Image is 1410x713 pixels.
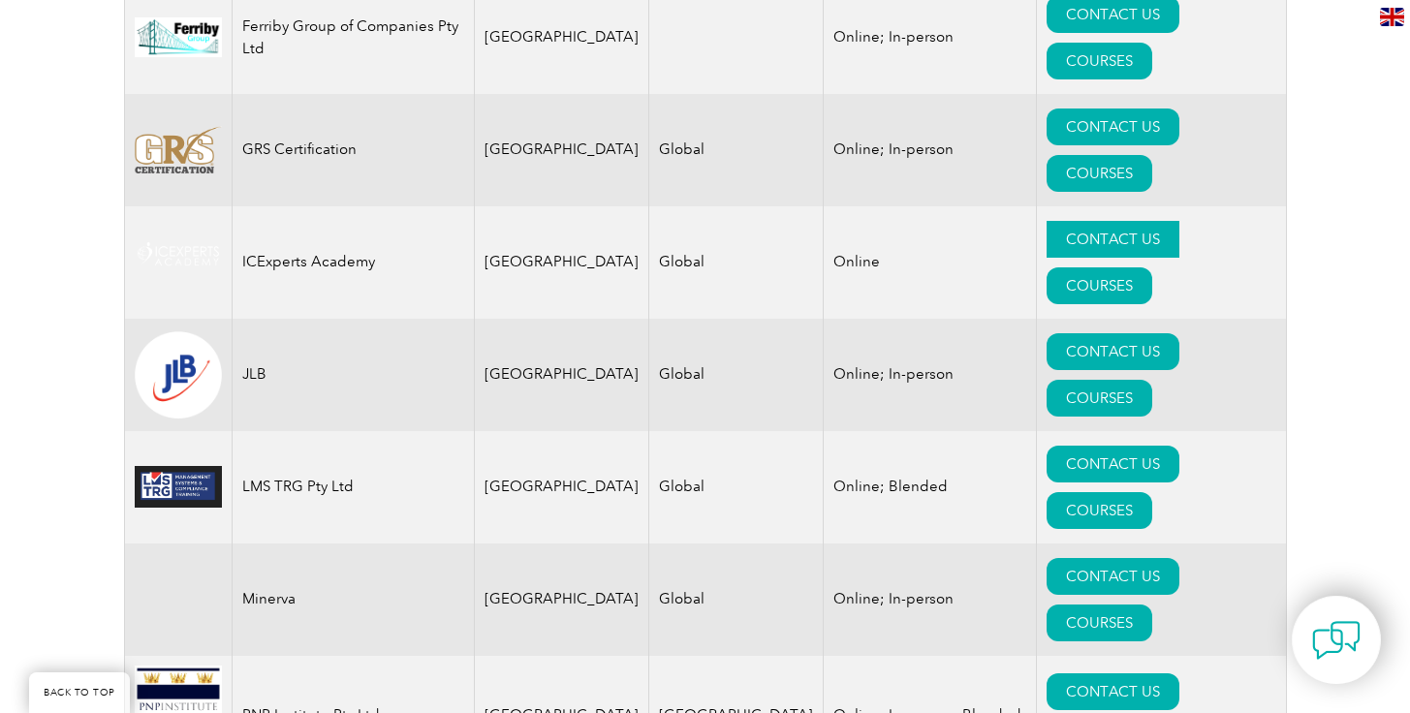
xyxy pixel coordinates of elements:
[135,238,222,286] img: 2bff5172-5738-eb11-a813-000d3a79722d-logo.png
[1047,558,1179,595] a: CONTACT US
[1047,267,1152,304] a: COURSES
[232,431,474,543] td: LMS TRG Pty Ltd
[1047,604,1152,641] a: COURSES
[648,94,823,206] td: Global
[135,17,222,58] img: 52661cd0-8de2-ef11-be1f-002248955c5a-logo.jpg
[474,543,648,656] td: [GEOGRAPHIC_DATA]
[648,319,823,431] td: Global
[135,126,222,174] img: 7f517d0d-f5a0-ea11-a812-000d3ae11abd%20-logo.png
[823,319,1036,431] td: Online; In-person
[648,431,823,543] td: Global
[1047,446,1179,482] a: CONTACT US
[135,466,222,508] img: c485e4a1-833a-eb11-a813-0022481469da-logo.jpg
[823,543,1036,656] td: Online; In-person
[474,431,648,543] td: [GEOGRAPHIC_DATA]
[29,672,130,713] a: BACK TO TOP
[1047,221,1179,258] a: CONTACT US
[232,319,474,431] td: JLB
[474,94,648,206] td: [GEOGRAPHIC_DATA]
[648,206,823,319] td: Global
[1047,380,1152,417] a: COURSES
[1047,333,1179,370] a: CONTACT US
[1047,43,1152,79] a: COURSES
[474,319,648,431] td: [GEOGRAPHIC_DATA]
[823,431,1036,543] td: Online; Blended
[648,543,823,656] td: Global
[823,94,1036,206] td: Online; In-person
[474,206,648,319] td: [GEOGRAPHIC_DATA]
[823,206,1036,319] td: Online
[232,543,474,656] td: Minerva
[1047,155,1152,192] a: COURSES
[1047,492,1152,529] a: COURSES
[1047,673,1179,710] a: CONTACT US
[1380,8,1404,26] img: en
[232,94,474,206] td: GRS Certification
[232,206,474,319] td: ICExperts Academy
[135,331,222,418] img: fd2924ac-d9bc-ea11-a814-000d3a79823d-logo.png
[1047,108,1179,145] a: CONTACT US
[1312,616,1361,665] img: contact-chat.png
